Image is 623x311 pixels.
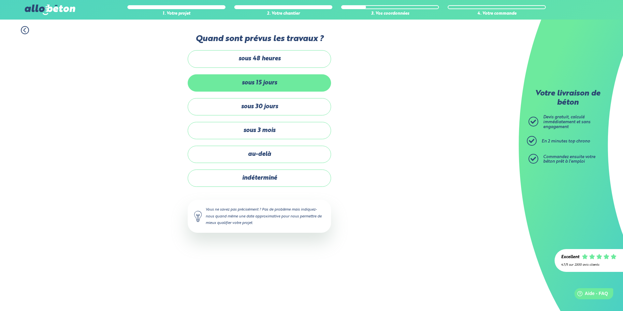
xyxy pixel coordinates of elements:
label: au-delà [188,146,331,163]
label: indéterminé [188,170,331,187]
label: sous 3 mois [188,122,331,139]
label: sous 30 jours [188,98,331,115]
label: Quand sont prévus les travaux ? [188,34,331,44]
div: 4. Votre commande [448,11,546,16]
div: 2. Votre chantier [234,11,332,16]
div: 3. Vos coordonnées [341,11,439,16]
label: sous 48 heures [188,50,331,67]
label: sous 15 jours [188,74,331,92]
iframe: Help widget launcher [565,286,616,304]
img: allobéton [25,5,75,15]
div: Vous ne savez pas précisément ? Pas de problème mais indiquez-nous quand même une date approximat... [188,200,331,232]
div: 1. Votre projet [127,11,225,16]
